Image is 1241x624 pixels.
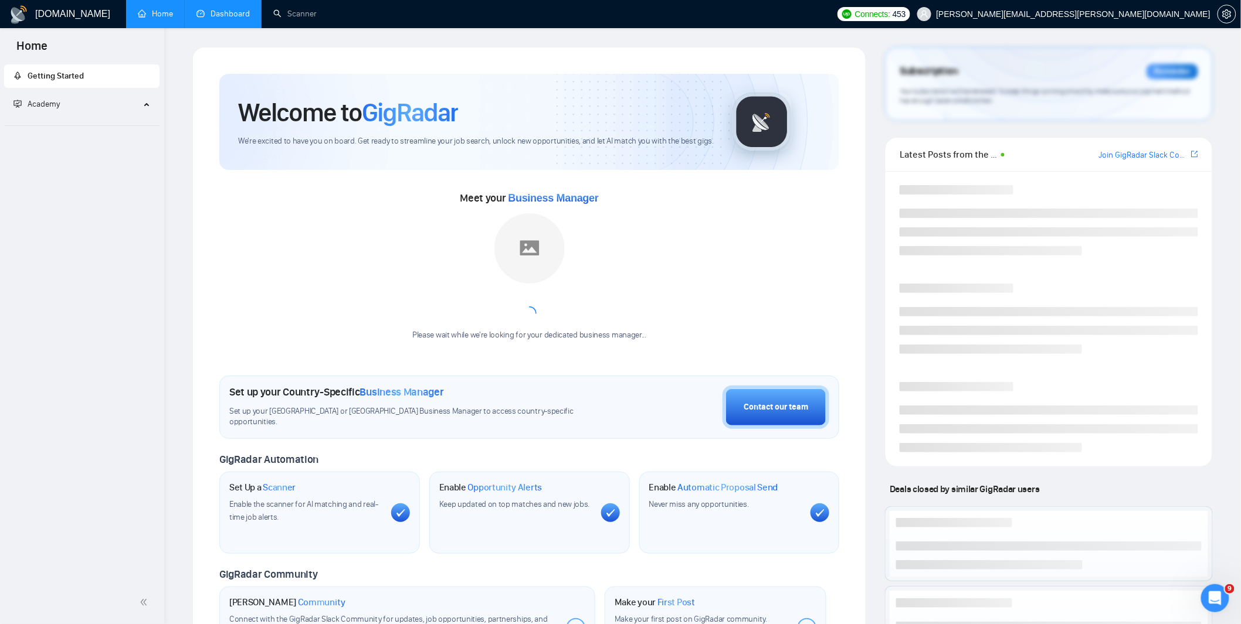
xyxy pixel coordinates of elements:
span: Scanner [263,482,296,493]
span: Community [298,596,345,608]
img: placeholder.png [494,213,565,284]
span: setting [1218,9,1236,19]
h1: [PERSON_NAME] [229,596,345,608]
img: upwork-logo.png [842,9,852,19]
span: Connects: [855,8,890,21]
span: Your subscription will be renewed. To keep things running smoothly, make sure your payment method... [900,87,1190,105]
div: Reminder [1147,64,1198,79]
span: fund-projection-screen [13,100,22,108]
a: homeHome [138,9,173,19]
span: Academy [13,99,60,109]
span: GigRadar Community [219,568,318,581]
a: export [1191,149,1198,160]
li: Getting Started [4,64,160,88]
a: dashboardDashboard [196,9,250,19]
span: We're excited to have you on board. Get ready to streamline your job search, unlock new opportuni... [238,136,714,147]
span: Academy [28,99,60,109]
span: Meet your [460,192,599,204]
button: setting [1218,5,1236,23]
span: export [1191,149,1198,159]
img: logo [9,5,28,24]
span: Latest Posts from the GigRadar Community [900,147,998,162]
span: Keep updated on top matches and new jobs. [439,499,590,509]
h1: Set Up a [229,482,296,493]
span: Never miss any opportunities. [649,499,749,509]
h1: Enable [649,482,778,493]
h1: Set up your Country-Specific [229,386,444,398]
span: double-left [140,596,151,608]
a: setting [1218,9,1236,19]
div: Contact our team [744,401,808,414]
h1: Welcome to [238,97,458,128]
span: 453 [893,8,906,21]
span: First Post [657,596,695,608]
span: user [920,10,928,18]
h1: Enable [439,482,542,493]
span: Opportunity Alerts [468,482,542,493]
span: Make your first post on GigRadar community. [615,614,767,624]
span: Getting Started [28,71,84,81]
span: GigRadar Automation [219,453,318,466]
span: Home [7,37,57,62]
span: Business Manager [360,386,444,398]
div: Please wait while we're looking for your dedicated business manager... [405,330,653,341]
span: Automatic Proposal Send [677,482,778,493]
span: Deals closed by similar GigRadar users [885,479,1044,499]
span: loading [523,306,537,320]
button: Contact our team [723,386,829,429]
span: 9 [1225,584,1235,594]
li: Academy Homepage [4,121,160,128]
iframe: Intercom live chat [1201,584,1229,612]
span: GigRadar [362,97,458,128]
a: Join GigRadar Slack Community [1098,149,1189,162]
span: rocket [13,71,22,80]
span: Business Manager [508,192,599,204]
span: Set up your [GEOGRAPHIC_DATA] or [GEOGRAPHIC_DATA] Business Manager to access country-specific op... [229,406,589,428]
span: Enable the scanner for AI matching and real-time job alerts. [229,499,378,522]
span: Subscription [900,62,958,81]
img: gigradar-logo.png [733,93,791,151]
h1: Make your [615,596,695,608]
a: searchScanner [273,9,317,19]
